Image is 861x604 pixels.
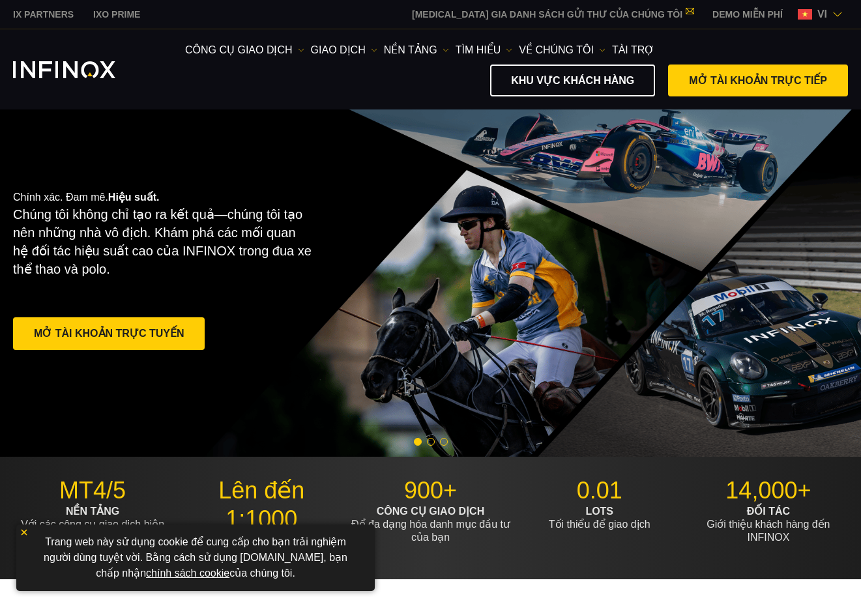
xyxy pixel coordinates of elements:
[520,476,679,505] p: 0.01
[108,192,160,203] strong: Hiệu suất.
[3,8,83,22] a: INFINOX
[519,42,606,58] a: VỀ CHÚNG TÔI
[13,505,172,544] p: Với các công cụ giao dịch hiện đại
[703,8,793,22] a: INFINOX MENU
[747,506,790,517] strong: ĐỐI TÁC
[456,42,513,58] a: Tìm hiểu
[23,531,368,584] p: Trang web này sử dụng cookie để cung cấp cho bạn trải nghiệm người dùng tuyệt vời. Bằng cách sử d...
[689,476,848,505] p: 14,000+
[351,505,510,544] p: Để đa dạng hóa danh mục đầu tư của bạn
[812,7,832,22] span: vi
[311,42,377,58] a: GIAO DỊCH
[182,476,341,534] p: Lên đến 1:1000
[384,42,449,58] a: NỀN TẢNG
[427,438,435,446] span: Go to slide 2
[20,528,29,537] img: yellow close icon
[13,61,146,78] a: INFINOX Logo
[668,65,848,96] a: MỞ TÀI KHOẢN TRỰC TIẾP
[146,568,229,579] a: chính sách cookie
[351,476,510,505] p: 900+
[612,42,654,58] a: Tài trợ
[13,170,388,373] div: Chính xác. Đam mê.
[83,8,150,22] a: INFINOX
[402,9,703,20] a: [MEDICAL_DATA] GIA DANH SÁCH GỬI THƯ CỦA CHÚNG TÔI
[66,506,119,517] strong: NỀN TẢNG
[520,505,679,531] p: Tối thiểu để giao dịch
[13,317,205,349] a: Mở Tài khoản Trực tuyến
[185,42,304,58] a: công cụ giao dịch
[585,506,613,517] strong: LOTS
[13,476,172,505] p: MT4/5
[440,438,448,446] span: Go to slide 3
[377,506,484,517] strong: CÔNG CỤ GIAO DỊCH
[689,505,848,544] p: Giới thiệu khách hàng đến INFINOX
[490,65,655,96] a: KHU VỰC KHÁCH HÀNG
[414,438,422,446] span: Go to slide 1
[13,205,314,278] p: Chúng tôi không chỉ tạo ra kết quả—chúng tôi tạo nên những nhà vô địch. Khám phá các mối quan hệ ...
